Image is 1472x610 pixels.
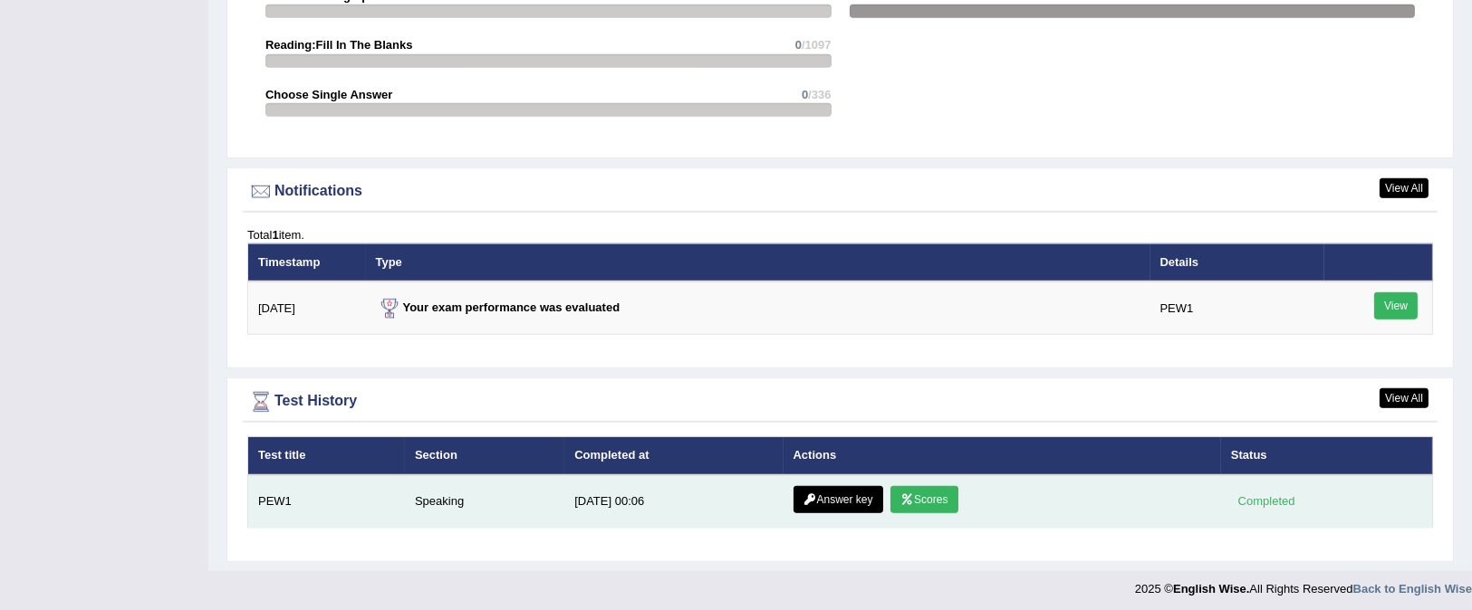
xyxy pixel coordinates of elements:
[802,88,808,101] span: 0
[376,300,621,314] strong: Your exam performance was evaluated
[1380,388,1429,408] a: View All
[1150,281,1324,335] td: PEW1
[1135,571,1472,597] div: 2025 © All Rights Reserved
[247,226,1433,243] div: Total item.
[1150,243,1324,281] th: Details
[890,486,957,513] a: Scores
[794,486,883,513] a: Answer key
[248,475,405,529] td: PEW1
[265,88,392,101] strong: Choose Single Answer
[784,437,1221,475] th: Actions
[1374,292,1418,319] a: View
[1231,492,1302,511] div: Completed
[248,243,366,281] th: Timestamp
[1380,178,1429,198] a: View All
[248,281,366,335] td: [DATE]
[1221,437,1433,475] th: Status
[1353,582,1472,596] a: Back to English Wise
[265,38,413,52] strong: Reading:Fill In The Blanks
[795,38,802,52] span: 0
[247,178,1433,205] div: Notifications
[405,475,564,529] td: Speaking
[808,88,831,101] span: /336
[802,38,832,52] span: /1097
[564,437,783,475] th: Completed at
[248,437,405,475] th: Test title
[366,243,1150,281] th: Type
[564,475,783,529] td: [DATE] 00:06
[405,437,564,475] th: Section
[272,228,278,242] b: 1
[1173,582,1249,596] strong: English Wise.
[247,388,1433,415] div: Test History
